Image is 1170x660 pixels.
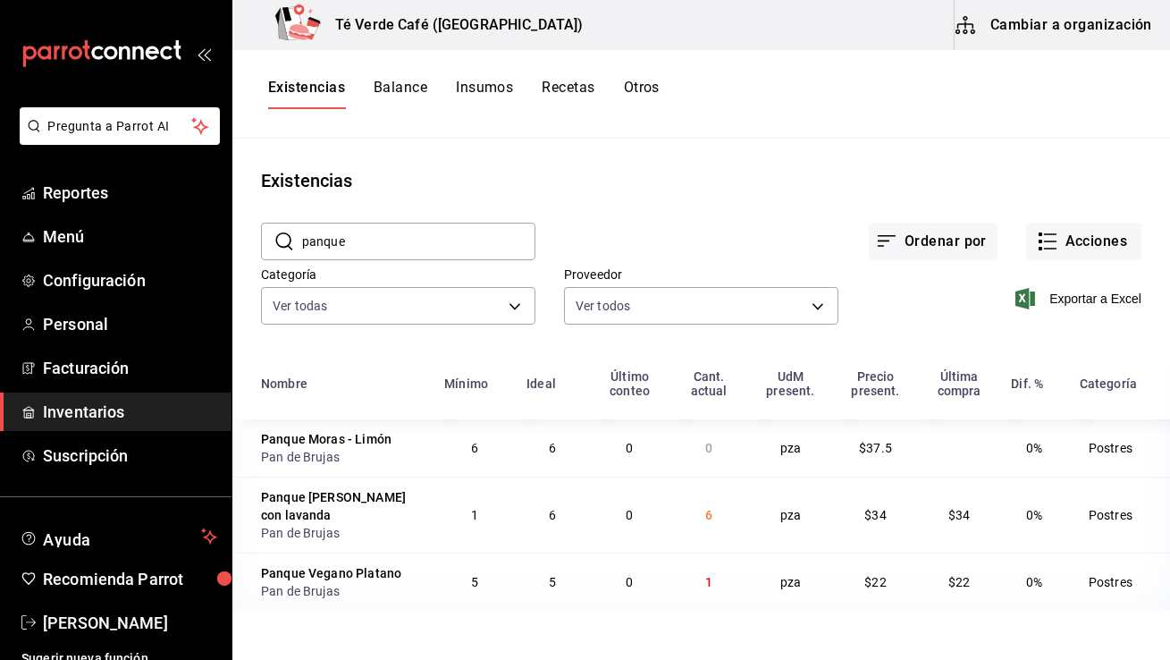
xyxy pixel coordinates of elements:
[261,582,423,600] div: Pan de Brujas
[261,488,423,524] div: Panque [PERSON_NAME] con lavanda
[13,130,220,148] a: Pregunta a Parrot AI
[948,508,970,522] span: $34
[1011,377,1043,391] div: Dif. %
[1026,223,1141,260] button: Acciones
[549,441,556,455] span: 6
[1069,477,1170,553] td: Postres
[321,14,583,36] h3: Té Verde Café ([GEOGRAPHIC_DATA])
[43,611,217,635] span: [PERSON_NAME]
[43,567,217,591] span: Recomienda Parrot
[43,400,217,424] span: Inventarios
[471,508,478,522] span: 1
[261,448,423,466] div: Pan de Brujas
[549,508,556,522] span: 6
[43,224,217,249] span: Menú
[680,369,737,398] div: Cant. actual
[20,107,220,145] button: Pregunta a Parrot AI
[542,79,594,109] button: Recetas
[261,430,391,448] div: Panque Moras - Limón
[864,508,886,522] span: $34
[859,441,892,455] span: $37.5
[268,79,660,109] div: navigation tabs
[626,575,633,589] span: 0
[43,444,217,468] span: Suscripción
[444,377,488,391] div: Mínimo
[564,269,838,282] label: Proveedor
[43,526,194,547] span: Ayuda
[705,441,712,455] span: 0
[273,297,327,315] span: Ver todas
[549,575,556,589] span: 5
[43,356,217,380] span: Facturación
[456,79,513,109] button: Insumos
[471,575,478,589] span: 5
[261,167,352,194] div: Existencias
[1069,419,1170,477] td: Postres
[1026,441,1042,455] span: 0%
[601,369,660,398] div: Último conteo
[261,564,401,582] div: Panque Vegano Platano
[624,79,660,109] button: Otros
[705,508,712,522] span: 6
[748,477,833,553] td: pza
[576,297,630,315] span: Ver todos
[705,575,712,589] span: 1
[302,224,535,259] input: Buscar nombre de insumo
[261,524,423,542] div: Pan de Brujas
[748,553,833,611] td: pza
[869,223,997,260] button: Ordenar por
[43,268,217,292] span: Configuración
[759,369,822,398] div: UdM present.
[748,419,833,477] td: pza
[48,117,192,136] span: Pregunta a Parrot AI
[374,79,427,109] button: Balance
[526,377,556,391] div: Ideal
[864,575,886,589] span: $22
[43,312,217,336] span: Personal
[929,369,989,398] div: Última compra
[261,269,535,282] label: Categoría
[948,575,970,589] span: $22
[197,47,211,61] button: open_drawer_menu
[1026,508,1042,522] span: 0%
[1026,575,1042,589] span: 0%
[268,79,345,109] button: Existencias
[626,508,633,522] span: 0
[626,441,633,455] span: 0
[43,181,217,205] span: Reportes
[261,377,307,391] div: Nombre
[1069,553,1170,611] td: Postres
[1080,377,1137,391] div: Categoría
[844,369,907,398] div: Precio present.
[471,441,478,455] span: 6
[1019,288,1141,309] button: Exportar a Excel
